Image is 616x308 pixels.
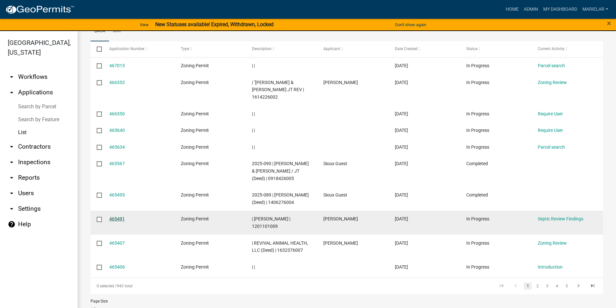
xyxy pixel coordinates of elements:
[8,205,16,213] i: arrow_drop_down
[155,21,274,27] strong: New Statuses available! Expired, Withdrawn, Locked
[541,3,580,16] a: My Dashboard
[395,192,408,197] span: 08/18/2025
[538,216,583,221] a: Septic Review Findings
[109,144,125,150] a: 465634
[103,41,174,57] datatable-header-cell: Application Number
[393,19,429,30] button: Don't show again
[8,143,16,151] i: arrow_drop_down
[109,128,125,133] a: 465640
[323,192,347,197] span: Sioux Guest
[252,192,309,205] span: 2025-089 | OSTERKAMP, WILLIAM E. (Deed) | 1406276004
[181,111,209,116] span: Zoning Permit
[252,216,290,229] span: | Dolan Granstra | 1201101009
[389,41,460,57] datatable-header-cell: Date Created
[466,192,488,197] span: Completed
[252,144,255,150] span: | |
[252,111,255,116] span: | |
[181,192,209,197] span: Zoning Permit
[466,264,489,270] span: In Progress
[395,264,408,270] span: 08/18/2025
[466,240,489,246] span: In Progress
[538,63,565,68] a: Parcel search
[8,220,16,228] i: help
[109,47,145,51] span: Application Number
[466,144,489,150] span: In Progress
[109,264,125,270] a: 465406
[252,128,255,133] span: | |
[181,161,209,166] span: Zoning Permit
[181,264,209,270] span: Zoning Permit
[466,128,489,133] span: In Progress
[524,282,532,290] a: 1
[252,80,304,100] span: | "SCHELLING, MARVIN G. & KATHY L. JT REV | 1614226002
[495,282,508,290] a: go to first page
[91,41,103,57] datatable-header-cell: Select
[510,282,522,290] a: go to previous page
[323,47,340,51] span: Applicant
[252,161,309,181] span: 2025-090 | HARRIS, MARK M. & LANIE M. / JT (Deed) | 0918426005
[109,240,125,246] a: 465407
[562,281,571,292] li: page 5
[538,111,563,116] a: Require User
[181,47,189,51] span: Type
[395,80,408,85] span: 08/20/2025
[181,63,209,68] span: Zoning Permit
[552,281,562,292] li: page 4
[8,73,16,81] i: arrow_drop_down
[109,192,125,197] a: 465495
[181,128,209,133] span: Zoning Permit
[395,161,408,166] span: 08/18/2025
[174,41,246,57] datatable-header-cell: Type
[252,63,255,68] span: | |
[323,216,358,221] span: Dolan Granstra
[466,161,488,166] span: Completed
[395,63,408,68] span: 08/20/2025
[181,80,209,85] span: Zoning Permit
[181,216,209,221] span: Zoning Permit
[532,41,603,57] datatable-header-cell: Current Activity
[538,240,567,246] a: Zoning Review
[137,19,151,30] a: View
[395,216,408,221] span: 08/18/2025
[246,41,317,57] datatable-header-cell: Description
[252,240,308,253] span: | REVIVAL ANIMAL HEALTH, LLC (Deed) | 1632376007
[317,41,389,57] datatable-header-cell: Applicant
[323,161,347,166] span: Sioux Guest
[466,111,489,116] span: In Progress
[607,19,611,27] button: Close
[538,47,565,51] span: Current Activity
[97,284,117,288] span: 0 selected /
[109,111,125,116] a: 466550
[109,161,125,166] a: 465567
[523,281,533,292] li: page 1
[109,80,125,85] a: 466553
[460,41,532,57] datatable-header-cell: Status
[553,282,561,290] a: 4
[395,128,408,133] span: 08/18/2025
[395,144,408,150] span: 08/18/2025
[109,216,125,221] a: 465491
[8,89,16,96] i: arrow_drop_up
[8,174,16,182] i: arrow_drop_down
[323,80,358,85] span: Marvin Schelling
[542,281,552,292] li: page 3
[466,63,489,68] span: In Progress
[323,240,358,246] span: Dave Goslinga
[8,189,16,197] i: arrow_drop_down
[181,240,209,246] span: Zoning Permit
[587,282,599,290] a: go to last page
[580,3,611,16] a: marielar
[466,80,489,85] span: In Progress
[521,3,541,16] a: Admin
[533,281,542,292] li: page 2
[181,144,209,150] span: Zoning Permit
[466,47,478,51] span: Status
[538,144,565,150] a: Parcel search
[395,240,408,246] span: 08/18/2025
[543,282,551,290] a: 3
[252,264,255,270] span: | |
[466,216,489,221] span: In Progress
[8,158,16,166] i: arrow_drop_down
[109,63,125,68] a: 467015
[538,80,567,85] a: Zoning Review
